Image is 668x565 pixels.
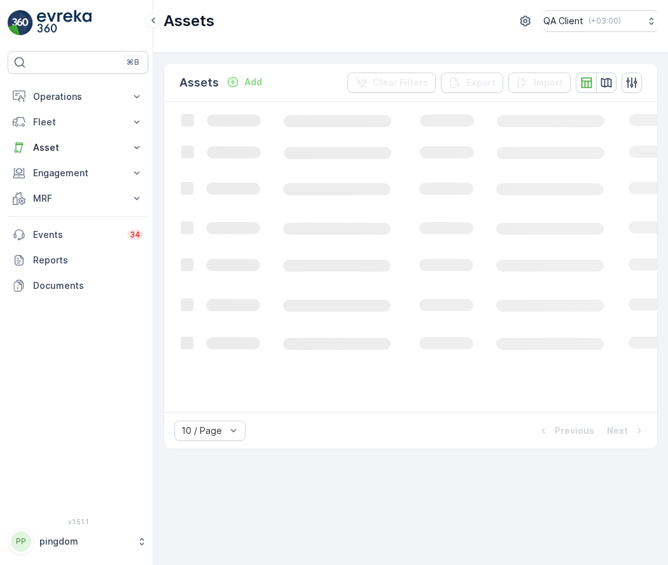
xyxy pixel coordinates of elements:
[543,15,583,27] p: QA Client
[508,73,571,93] button: Import
[11,531,31,552] div: PP
[606,423,647,438] button: Next
[8,84,148,109] button: Operations
[441,73,503,93] button: Export
[8,528,148,555] button: PPpingdom
[221,74,267,90] button: Add
[33,141,123,154] p: Asset
[39,535,130,548] p: pingdom
[130,230,141,240] p: 34
[536,423,595,438] button: Previous
[534,76,563,89] p: Import
[607,424,628,437] p: Next
[179,74,219,92] p: Assets
[8,518,148,526] span: v 1.51.1
[8,273,148,298] a: Documents
[33,192,123,205] p: MRF
[37,10,92,36] img: logo_light-DOdMpM7g.png
[8,160,148,186] button: Engagement
[244,76,262,88] p: Add
[33,279,143,292] p: Documents
[8,222,148,248] a: Events34
[164,11,214,31] p: Assets
[347,73,436,93] button: Clear Filters
[588,16,621,26] p: ( +03:00 )
[8,248,148,273] a: Reports
[543,10,658,32] button: QA Client(+03:00)
[8,135,148,160] button: Asset
[33,116,123,129] p: Fleet
[373,76,428,89] p: Clear Filters
[33,254,143,267] p: Reports
[33,90,123,103] p: Operations
[8,186,148,211] button: MRF
[466,76,496,89] p: Export
[555,424,594,437] p: Previous
[8,109,148,135] button: Fleet
[33,167,123,179] p: Engagement
[127,57,139,67] p: ⌘B
[33,228,120,241] p: Events
[8,10,33,36] img: logo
